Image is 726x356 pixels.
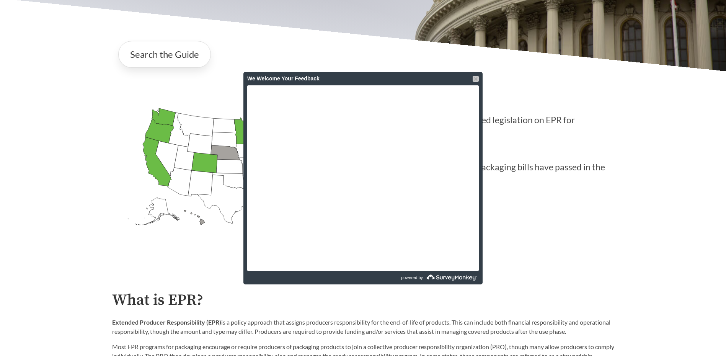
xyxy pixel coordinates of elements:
a: Search the Guide [118,41,211,68]
p: is a policy approach that assigns producers responsibility for the end-of-life of products. This ... [112,318,614,336]
p: States have introduced legislation on EPR for packaging in [DATE] [363,101,614,149]
a: powered by [364,271,479,284]
h2: What is EPR? [112,292,614,309]
div: We Welcome Your Feedback [247,72,479,85]
p: EPR for packaging bills have passed in the U.S. [363,149,614,196]
strong: Extended Producer Responsibility (EPR) [112,318,221,326]
span: powered by [401,271,423,284]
